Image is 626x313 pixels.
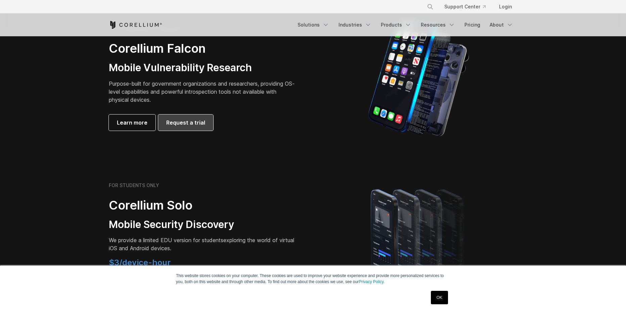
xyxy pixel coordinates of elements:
a: Privacy Policy. [359,279,385,284]
p: exploring the world of virtual iOS and Android devices. [109,236,297,252]
img: iPhone model separated into the mechanics used to build the physical device. [368,19,469,137]
a: Products [377,19,415,31]
span: $3/device-hour [109,258,171,267]
h6: FOR STUDENTS ONLY [109,182,159,188]
h2: Corellium Falcon [109,41,297,56]
p: This website stores cookies on your computer. These cookies are used to improve your website expe... [176,273,450,285]
a: Solutions [294,19,333,31]
h2: Corellium Solo [109,198,297,213]
span: Learn more [117,119,147,127]
div: Navigation Menu [419,1,517,13]
div: Navigation Menu [294,19,517,31]
button: Search [424,1,436,13]
a: Login [494,1,517,13]
span: We provide a limited EDU version for students [109,237,223,243]
a: Support Center [439,1,491,13]
a: Pricing [460,19,484,31]
a: Request a trial [158,115,213,131]
a: Resources [417,19,459,31]
h3: Mobile Security Discovery [109,218,297,231]
a: OK [431,291,448,304]
a: Learn more [109,115,155,131]
a: Corellium Home [109,21,162,29]
img: A lineup of four iPhone models becoming more gradient and blurred [357,180,480,297]
a: Industries [334,19,375,31]
h3: Mobile Vulnerability Research [109,61,297,74]
p: Purpose-built for government organizations and researchers, providing OS-level capabilities and p... [109,80,297,104]
span: Request a trial [166,119,205,127]
a: About [486,19,517,31]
